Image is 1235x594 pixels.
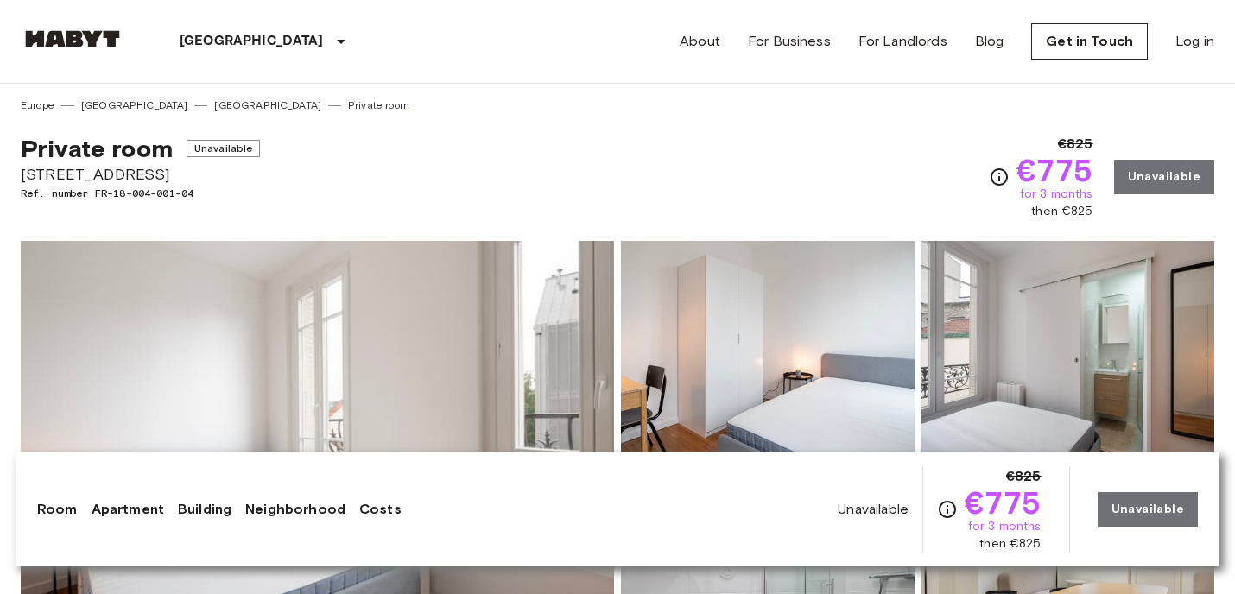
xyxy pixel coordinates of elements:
span: Unavailable [187,140,261,157]
span: for 3 months [968,518,1042,535]
a: Blog [975,31,1004,52]
a: Apartment [92,499,164,520]
span: for 3 months [1020,186,1093,203]
a: For Landlords [858,31,947,52]
a: Get in Touch [1031,23,1148,60]
a: Log in [1175,31,1214,52]
img: Picture of unit FR-18-004-001-04 [621,241,915,467]
img: Picture of unit FR-18-004-001-04 [921,241,1215,467]
span: then €825 [1031,203,1092,220]
span: [STREET_ADDRESS] [21,163,260,186]
a: Building [178,499,231,520]
a: [GEOGRAPHIC_DATA] [81,98,188,113]
a: Europe [21,98,54,113]
a: Costs [359,499,402,520]
a: About [680,31,720,52]
span: Ref. number FR-18-004-001-04 [21,186,260,201]
span: then €825 [979,535,1041,553]
svg: Check cost overview for full price breakdown. Please note that discounts apply to new joiners onl... [937,499,958,520]
span: Unavailable [838,500,909,519]
svg: Check cost overview for full price breakdown. Please note that discounts apply to new joiners onl... [989,167,1010,187]
span: €825 [1058,134,1093,155]
a: Private room [348,98,409,113]
a: Neighborhood [245,499,345,520]
p: [GEOGRAPHIC_DATA] [180,31,324,52]
img: Habyt [21,30,124,47]
span: €775 [965,487,1042,518]
a: For Business [748,31,831,52]
a: Room [37,499,78,520]
span: €825 [1006,466,1042,487]
span: Private room [21,134,173,163]
a: [GEOGRAPHIC_DATA] [214,98,321,113]
span: €775 [1016,155,1093,186]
